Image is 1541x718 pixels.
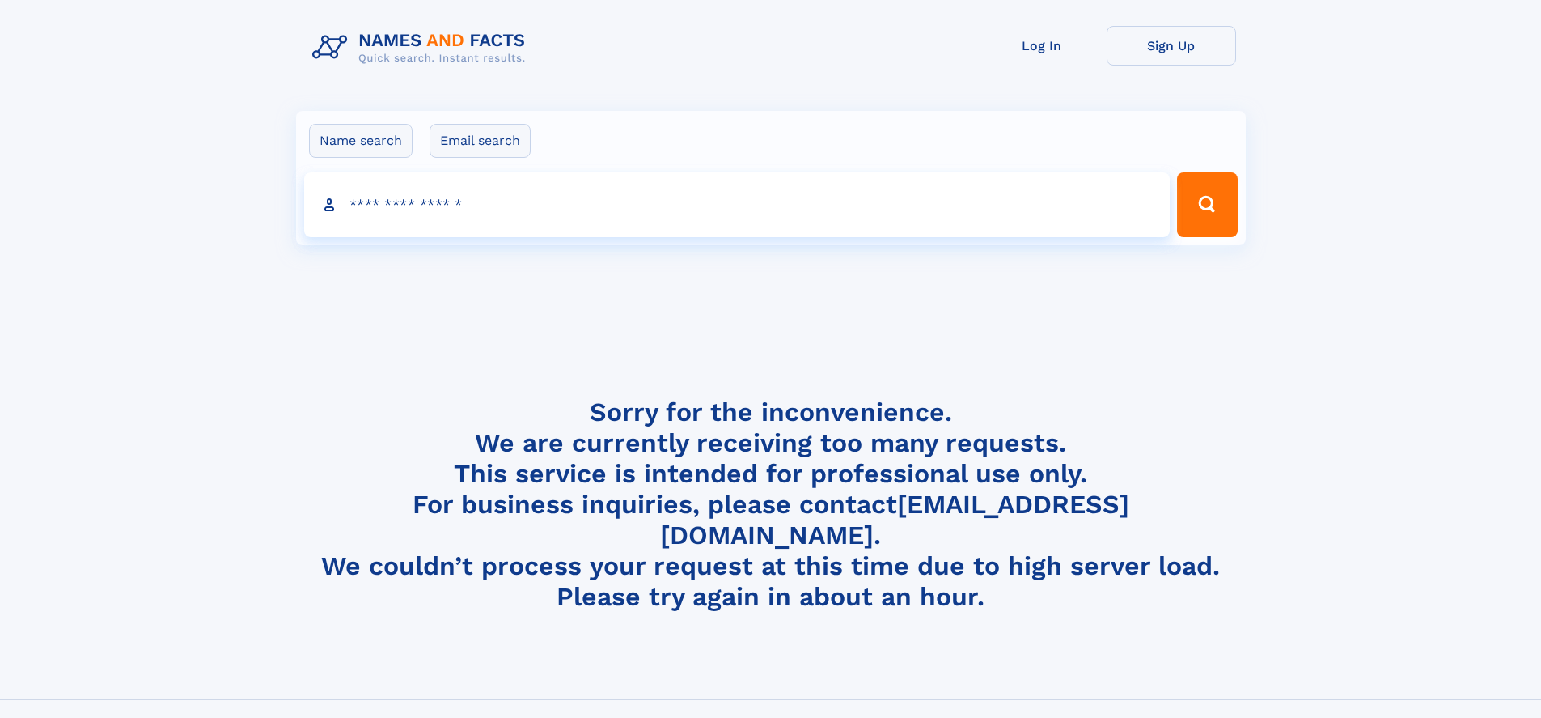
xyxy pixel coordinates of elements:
[306,397,1236,613] h4: Sorry for the inconvenience. We are currently receiving too many requests. This service is intend...
[1177,172,1237,237] button: Search Button
[306,26,539,70] img: Logo Names and Facts
[304,172,1171,237] input: search input
[1107,26,1236,66] a: Sign Up
[309,124,413,158] label: Name search
[430,124,531,158] label: Email search
[977,26,1107,66] a: Log In
[660,489,1129,550] a: [EMAIL_ADDRESS][DOMAIN_NAME]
